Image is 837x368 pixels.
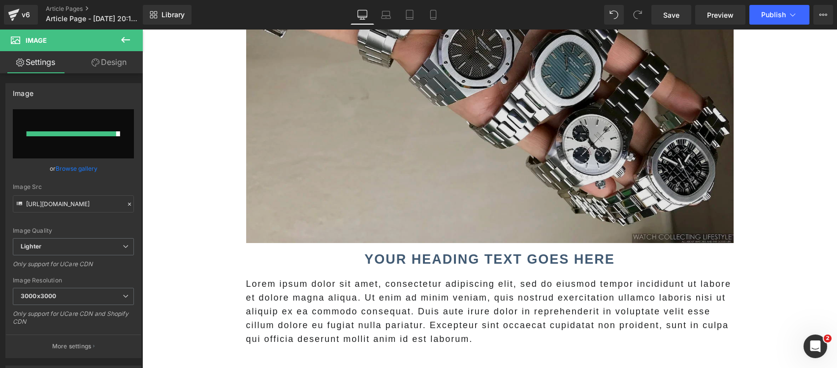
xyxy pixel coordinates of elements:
a: Mobile [421,5,445,25]
button: Publish [749,5,809,25]
div: Image Quality [13,227,134,234]
iframe: Intercom live chat [804,335,827,358]
strong: Your heading text goes here [222,222,473,237]
a: Design [73,51,145,73]
a: Article Pages [46,5,159,13]
input: Link [13,195,134,213]
span: Image [26,36,47,44]
a: v6 [4,5,38,25]
button: More settings [6,335,141,358]
div: Image [13,84,33,97]
div: Only support for UCare CDN [13,260,134,275]
div: Image Src [13,184,134,190]
button: Undo [604,5,624,25]
button: Redo [628,5,647,25]
span: Publish [761,11,786,19]
span: Library [161,10,185,19]
a: Tablet [398,5,421,25]
a: Laptop [374,5,398,25]
span: Preview [707,10,734,20]
b: Lighter [21,243,41,250]
div: Only support for UCare CDN and Shopify CDN [13,310,134,332]
a: New Library [143,5,192,25]
span: Save [663,10,679,20]
b: 3000x3000 [21,292,56,300]
p: More settings [52,342,92,351]
span: Article Page - [DATE] 20:12:27 [46,15,140,23]
div: v6 [20,8,32,21]
button: More [813,5,833,25]
a: Desktop [351,5,374,25]
div: Image Resolution [13,277,134,284]
a: Browse gallery [56,160,97,177]
div: or [13,163,134,174]
p: Lorem ipsum dolor sit amet, consectetur adipiscing elit, sed do eiusmod tempor incididunt ut labo... [104,247,591,316]
a: Preview [695,5,745,25]
span: 2 [824,335,832,342]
